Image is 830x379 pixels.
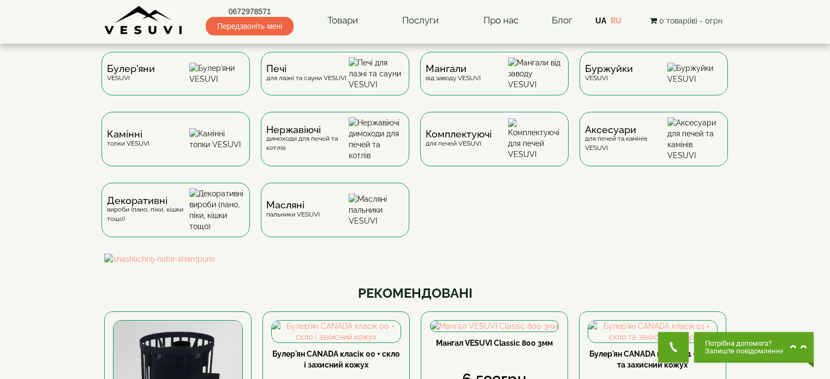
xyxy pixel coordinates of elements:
[611,16,622,25] a: RU
[96,52,255,112] a: Булер'яниVESUVI Булер'яни VESUVI
[667,63,722,85] img: Буржуйки VESUVI
[272,350,399,369] a: Булер'ян CANADA класік 00 + скло і захисний кожух
[415,112,574,183] a: Комплектуючідля печей VESUVI Комплектуючі для печей VESUVI
[415,52,574,112] a: Мангаливід заводу VESUVI Мангали від заводу VESUVI
[266,125,349,134] span: Нержавіючі
[552,15,572,26] a: Блог
[667,117,722,161] img: Аксесуари для печей та камінів VESUVI
[206,6,294,17] a: 0672978571
[705,340,784,347] span: Потрібна допомога?
[574,112,733,183] a: Аксесуаридля печей та камінів VESUVI Аксесуари для печей та камінів VESUVI
[589,350,715,369] a: Булер'ян CANADA класік 01 + скло та захисний кожух
[266,64,347,82] div: для лазні та сауни VESUVI
[107,196,189,224] div: вироби (пано, піки, кішки тощо)
[508,118,563,160] img: Комплектуючі для печей VESUVI
[391,8,450,33] a: Послуги
[206,17,294,35] span: Передзвоніть мені
[189,128,244,150] img: Камінні топки VESUVI
[107,64,155,73] span: Булер'яни
[349,117,404,161] img: Нержавіючі димоходи для печей та котлів
[107,130,150,139] span: Камінні
[189,188,244,232] img: Декоративні вироби (пано, піки, кішки тощо)
[107,64,155,82] div: VESUVI
[508,57,563,90] img: Мангали від заводу VESUVI
[266,125,349,153] div: димоходи для печей та котлів
[266,201,320,219] div: пальники VESUVI
[705,347,784,355] span: Залиште повідомлення
[349,194,404,226] img: Масляні пальники VESUVI
[585,125,667,134] span: Аксесуари
[189,63,244,85] img: Булер'яни VESUVI
[574,52,733,112] a: БуржуйкиVESUVI Буржуйки VESUVI
[585,125,667,153] div: для печей та камінів VESUVI
[585,64,633,73] span: Буржуйки
[473,8,529,33] a: Про нас
[107,130,150,148] div: топки VESUVI
[588,321,717,342] img: Булер'ян CANADA класік 01 + скло та захисний кожух
[426,130,492,139] span: Комплектуючі
[107,196,189,205] span: Декоративні
[349,57,404,90] img: Печі для лазні та сауни VESUVI
[431,321,558,332] img: Мангал VESUVI Classic 800 3мм
[426,64,481,82] div: від заводу VESUVI
[426,130,492,148] div: для печей VESUVI
[266,64,347,73] span: Печі
[426,64,481,73] span: Мангали
[585,64,633,82] div: VESUVI
[595,16,606,25] a: UA
[96,183,255,254] a: Декоративнівироби (пано, піки, кішки тощо) Декоративні вироби (пано, піки, кішки тощо)
[104,254,726,264] img: shashlichnij-nabir-shampuriv
[104,5,183,35] img: Завод VESUVI
[255,52,415,112] a: Печідля лазні та сауни VESUVI Печі для лазні та сауни VESUVI
[694,332,814,363] button: Chat button
[317,8,369,33] a: Товари
[436,339,553,347] a: Мангал VESUVI Classic 800 3мм
[658,332,689,363] button: Get Call button
[255,183,415,254] a: Масляніпальники VESUVI Масляні пальники VESUVI
[272,321,401,342] img: Булер'ян CANADA класік 00 + скло і захисний кожух
[255,112,415,183] a: Нержавіючідимоходи для печей та котлів Нержавіючі димоходи для печей та котлів
[647,15,726,27] button: 0 товар(ів) - 0грн
[96,112,255,183] a: Каміннітопки VESUVI Камінні топки VESUVI
[659,16,722,25] span: 0 товар(ів) - 0грн
[266,201,320,209] span: Масляні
